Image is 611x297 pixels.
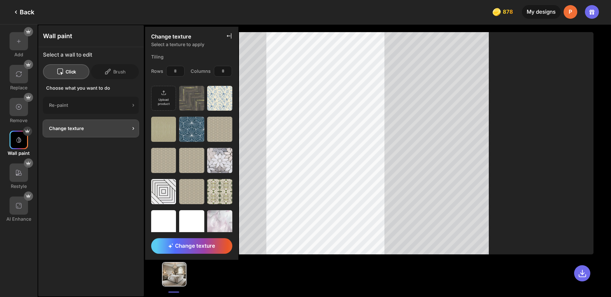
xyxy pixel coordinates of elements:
[12,8,34,16] div: Back
[14,52,23,57] div: Add
[91,64,139,79] div: Brush
[43,64,89,79] div: Click
[11,183,27,189] div: Restyle
[43,52,92,58] div: Select a wall to edit
[10,85,27,90] div: Replace
[8,150,30,156] div: Wall paint
[6,216,31,222] div: AI Enhance
[49,126,130,131] div: Change texture
[49,102,130,108] div: Re-paint
[522,5,561,19] div: My designs
[43,85,139,91] div: Choose what you want to do
[39,25,144,47] div: Wall paint
[503,9,514,15] span: 878
[10,118,27,123] div: Remove
[564,5,577,19] div: P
